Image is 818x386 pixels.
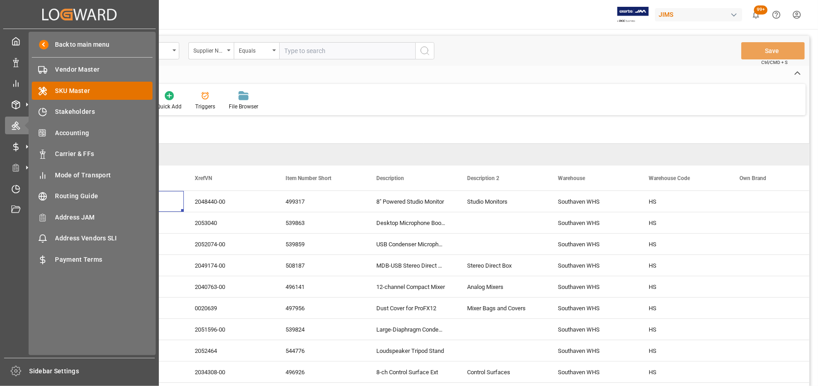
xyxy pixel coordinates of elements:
div: Supplier Number [193,44,224,55]
button: open menu [188,42,234,59]
span: Vendor Master [55,65,153,74]
span: Sidebar Settings [30,366,155,376]
span: Routing Guide [55,191,153,201]
a: Payment Terms [32,250,153,268]
span: Address Vendors SLI [55,234,153,243]
div: 2048440-00 [184,191,275,212]
button: JIMS [655,6,746,23]
a: Routing Guide [32,187,153,205]
div: 8" Powered Studio Monitor [365,191,456,212]
a: Accounting [32,124,153,142]
a: Vendor Master [32,61,153,78]
div: 0020639 [184,298,275,318]
span: Payment Terms [55,255,153,264]
a: Address Vendors SLI [32,230,153,247]
div: HS [638,340,729,361]
div: 539859 [275,234,365,254]
a: Data Management [5,53,154,71]
span: SKU Master [55,86,153,96]
span: Carrier & FFs [55,149,153,159]
span: Warehouse Code [649,175,690,181]
div: 508187 [275,255,365,276]
div: Mixer Bags and Covers [456,298,547,318]
a: Timeslot Management V2 [5,180,154,197]
div: HS [638,362,729,382]
div: Desktop Microphone Boom Arm [365,212,456,233]
div: JIMS [655,8,742,21]
a: Mode of Transport [32,166,153,184]
div: 2052464 [184,340,275,361]
span: Own Brand [739,175,766,181]
div: Southaven WHS [547,191,638,212]
span: Accounting [55,128,153,138]
div: HS [638,276,729,297]
span: Warehouse [558,175,585,181]
div: Triggers [195,103,215,111]
span: Address JAM [55,213,153,222]
div: 539863 [275,212,365,233]
div: HS [638,298,729,318]
div: Southaven WHS [547,234,638,254]
div: HS [638,234,729,254]
div: Southaven WHS [547,276,638,297]
span: Ctrl/CMD + S [761,59,788,66]
a: My Reports [5,74,154,92]
div: Large-Diaphragm Condenser Mic [365,319,456,340]
div: 2040763-00 [184,276,275,297]
div: 496141 [275,276,365,297]
div: HS [638,212,729,233]
a: Address JAM [32,208,153,226]
button: Save [741,42,805,59]
div: Southaven WHS [547,212,638,233]
div: Dust Cover for ProFX12 [365,298,456,318]
div: HS [638,255,729,276]
div: Stereo Direct Box [456,255,547,276]
img: Exertis%20JAM%20-%20Email%20Logo.jpg_1722504956.jpg [617,7,649,23]
div: USB Condenser Microphone [365,234,456,254]
input: Type to search [279,42,415,59]
div: 2034308-00 [184,362,275,382]
button: show 101 new notifications [746,5,766,25]
span: XrefVN [195,175,212,181]
div: 499317 [275,191,365,212]
span: Back to main menu [49,40,110,49]
div: Studio Monitors [456,191,547,212]
a: SKU Master [32,82,153,99]
div: Southaven WHS [547,255,638,276]
button: Help Center [766,5,787,25]
button: open menu [234,42,279,59]
a: Stakeholders [32,103,153,121]
div: 8-ch Control Surface Ext [365,362,456,382]
a: Document Management [5,201,154,219]
a: Carrier & FFs [32,145,153,163]
div: File Browser [229,103,258,111]
div: Quick Add [157,103,182,111]
div: Southaven WHS [547,319,638,340]
div: 2049174-00 [184,255,275,276]
div: 496926 [275,362,365,382]
div: 2053040 [184,212,275,233]
a: My Cockpit [5,32,154,50]
div: MDB-USB Stereo Direct Box [365,255,456,276]
div: 544776 [275,340,365,361]
span: Stakeholders [55,107,153,117]
button: search button [415,42,434,59]
div: Southaven WHS [547,362,638,382]
div: Equals [239,44,270,55]
span: Item Number Short [286,175,331,181]
div: Control Surfaces [456,362,547,382]
div: 539824 [275,319,365,340]
div: 12-channel Compact Mixer [365,276,456,297]
div: Analog Mixers [456,276,547,297]
div: 497956 [275,298,365,318]
div: HS [638,191,729,212]
span: Mode of Transport [55,171,153,180]
span: Description [376,175,404,181]
div: Loudspeaker Tripod Stand [365,340,456,361]
div: Southaven WHS [547,340,638,361]
span: 99+ [754,5,768,15]
div: Southaven WHS [547,298,638,318]
div: 2051596-00 [184,319,275,340]
span: Description 2 [467,175,499,181]
div: 2052074-00 [184,234,275,254]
